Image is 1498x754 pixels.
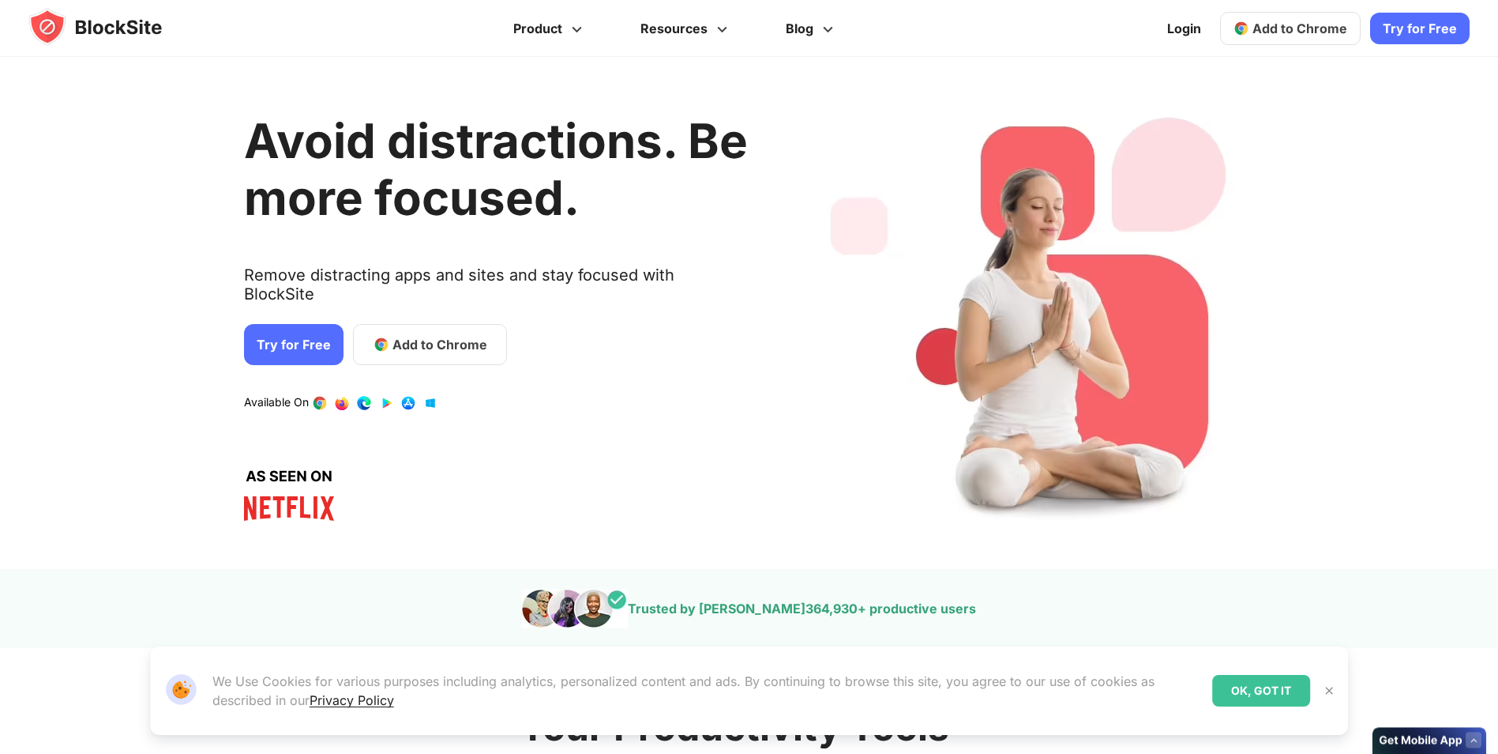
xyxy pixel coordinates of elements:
[1233,21,1249,36] img: chrome-icon.svg
[1323,684,1335,697] img: Close
[805,601,858,616] span: 364,930
[212,672,1200,710] p: We Use Cookies for various purposes including analytics, personalized content and ads. By continu...
[353,324,507,365] a: Add to Chrome
[244,324,344,365] a: Try for Free
[1252,21,1347,36] span: Add to Chrome
[1319,680,1339,701] button: Close
[310,692,394,708] a: Privacy Policy
[244,395,309,411] text: Available On
[1220,12,1361,45] a: Add to Chrome
[244,266,748,316] text: Remove distracting apps and sites and stay focused with BlockSite
[392,335,487,354] span: Add to Chrome
[1212,675,1310,707] div: OK, GOT IT
[521,589,628,628] img: pepole images
[1158,9,1211,47] a: Login
[244,112,748,226] h1: Avoid distractions. Be more focused.
[28,8,193,46] img: blocksite-icon.5d769676.svg
[628,601,976,616] text: Trusted by [PERSON_NAME] + productive users
[1370,13,1470,44] a: Try for Free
